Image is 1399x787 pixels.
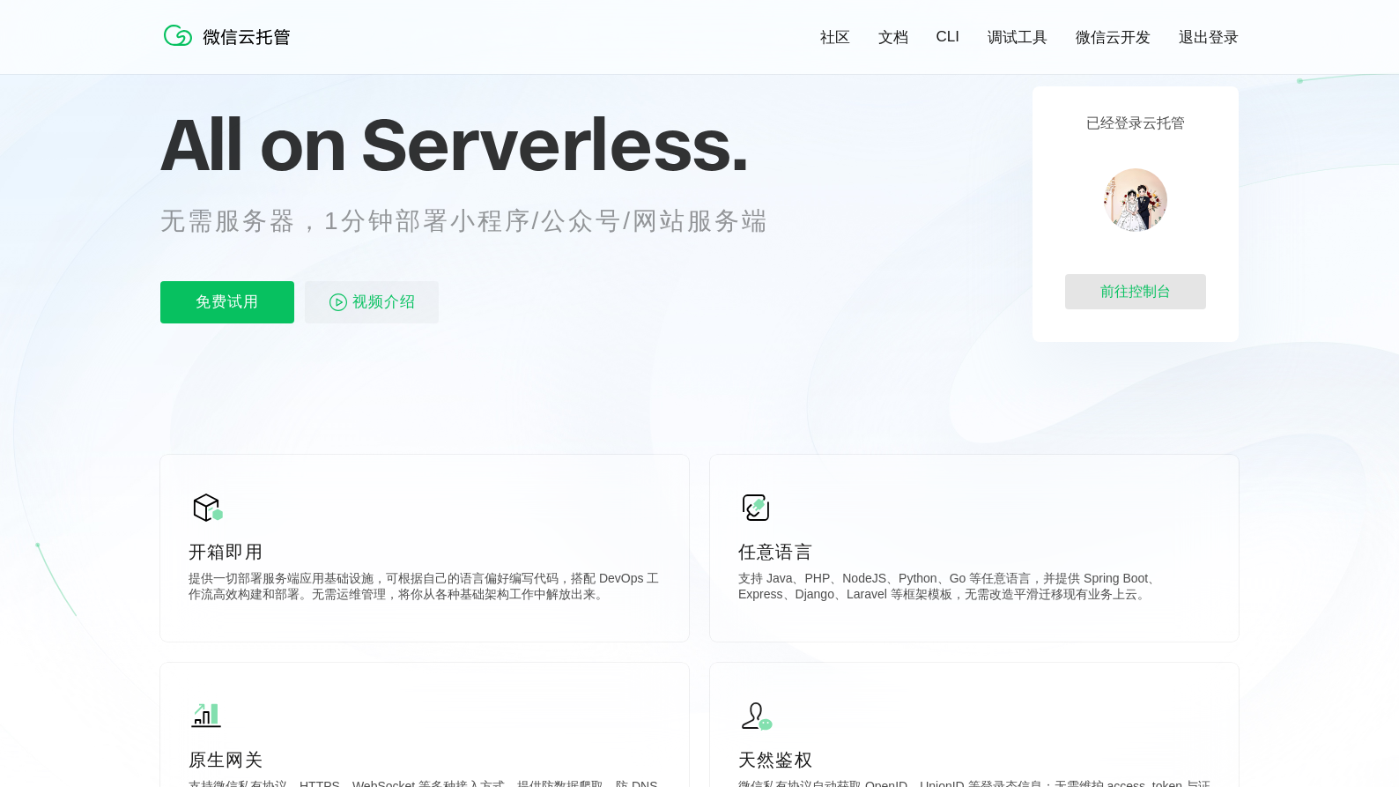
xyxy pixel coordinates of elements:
a: 微信云托管 [160,41,301,56]
img: video_play.svg [328,292,349,313]
span: 视频介绍 [352,281,416,323]
p: 无需服务器，1分钟部署小程序/公众号/网站服务端 [160,204,802,239]
a: 调试工具 [988,27,1047,48]
p: 原生网关 [189,747,661,772]
p: 免费试用 [160,281,294,323]
div: 前往控制台 [1065,274,1206,309]
a: 社区 [820,27,850,48]
a: 文档 [878,27,908,48]
p: 支持 Java、PHP、NodeJS、Python、Go 等任意语言，并提供 Spring Boot、Express、Django、Laravel 等框架模板，无需改造平滑迁移现有业务上云。 [738,571,1210,606]
img: 微信云托管 [160,18,301,53]
p: 已经登录云托管 [1086,115,1185,133]
a: CLI [936,28,959,46]
p: 开箱即用 [189,539,661,564]
span: All on [160,100,344,188]
p: 天然鉴权 [738,747,1210,772]
a: 微信云开发 [1076,27,1151,48]
p: 任意语言 [738,539,1210,564]
span: Serverless. [361,100,748,188]
p: 提供一切部署服务端应用基础设施，可根据自己的语言偏好编写代码，搭配 DevOps 工作流高效构建和部署。无需运维管理，将你从各种基础架构工作中解放出来。 [189,571,661,606]
a: 退出登录 [1179,27,1239,48]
